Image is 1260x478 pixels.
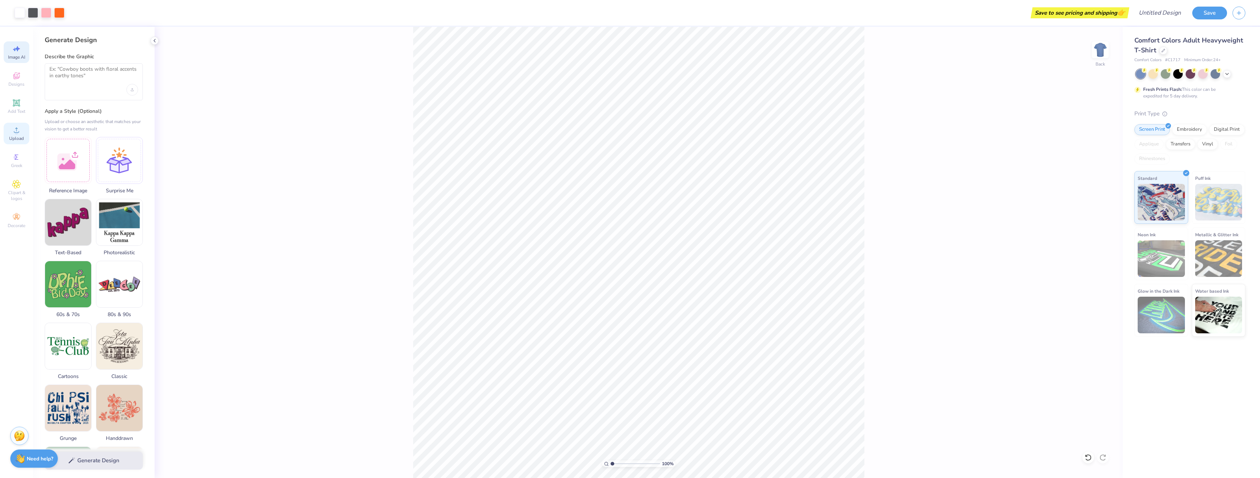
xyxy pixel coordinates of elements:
[1133,5,1187,20] input: Untitled Design
[45,108,143,115] label: Apply a Style (Optional)
[1138,297,1185,333] img: Glow in the Dark Ink
[1134,110,1245,118] div: Print Type
[1138,184,1185,221] img: Standard
[27,455,53,462] strong: Need help?
[8,54,25,60] span: Image AI
[96,199,142,245] img: Photorealistic
[8,81,25,87] span: Designs
[1117,8,1125,17] span: 👉
[96,187,143,194] span: Surprise Me
[45,323,91,369] img: Cartoons
[96,434,143,442] span: Handdrawn
[8,223,25,229] span: Decorate
[1134,153,1170,164] div: Rhinestones
[1195,297,1242,333] img: Water based Ink
[1138,174,1157,182] span: Standard
[45,199,91,245] img: Text-Based
[45,434,92,442] span: Grunge
[96,323,142,369] img: Classic
[11,163,22,168] span: Greek
[1165,57,1181,63] span: # C1717
[9,136,24,141] span: Upload
[1096,61,1105,67] div: Back
[45,385,91,431] img: Grunge
[1138,231,1156,238] span: Neon Ink
[1134,36,1243,55] span: Comfort Colors Adult Heavyweight T-Shirt
[1195,231,1238,238] span: Metallic & Glitter Ink
[45,249,92,256] span: Text-Based
[1134,139,1164,150] div: Applique
[1138,287,1179,295] span: Glow in the Dark Ink
[4,190,29,201] span: Clipart & logos
[1134,124,1170,135] div: Screen Print
[1172,124,1207,135] div: Embroidery
[1209,124,1245,135] div: Digital Print
[45,373,92,380] span: Cartoons
[1134,57,1161,63] span: Comfort Colors
[1166,139,1195,150] div: Transfers
[45,53,143,60] label: Describe the Graphic
[1220,139,1237,150] div: Foil
[1093,42,1108,57] img: Back
[1195,287,1229,295] span: Water based Ink
[45,118,143,133] div: Upload or choose an aesthetic that matches your vision to get a better result
[1197,139,1218,150] div: Vinyl
[1192,7,1227,19] button: Save
[1184,57,1221,63] span: Minimum Order: 24 +
[1195,184,1242,221] img: Puff Ink
[1195,240,1242,277] img: Metallic & Glitter Ink
[8,108,25,114] span: Add Text
[1195,174,1211,182] span: Puff Ink
[96,373,143,380] span: Classic
[96,249,143,256] span: Photorealistic
[96,385,142,431] img: Handdrawn
[96,261,142,307] img: 80s & 90s
[45,187,92,194] span: Reference Image
[1033,7,1127,18] div: Save to see pricing and shipping
[1138,240,1185,277] img: Neon Ink
[1143,86,1182,92] strong: Fresh Prints Flash:
[662,460,674,467] span: 100 %
[45,36,143,44] div: Generate Design
[126,84,138,96] div: Upload image
[1143,86,1233,99] div: This color can be expedited for 5 day delivery.
[45,261,91,307] img: 60s & 70s
[45,311,92,318] span: 60s & 70s
[96,311,143,318] span: 80s & 90s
